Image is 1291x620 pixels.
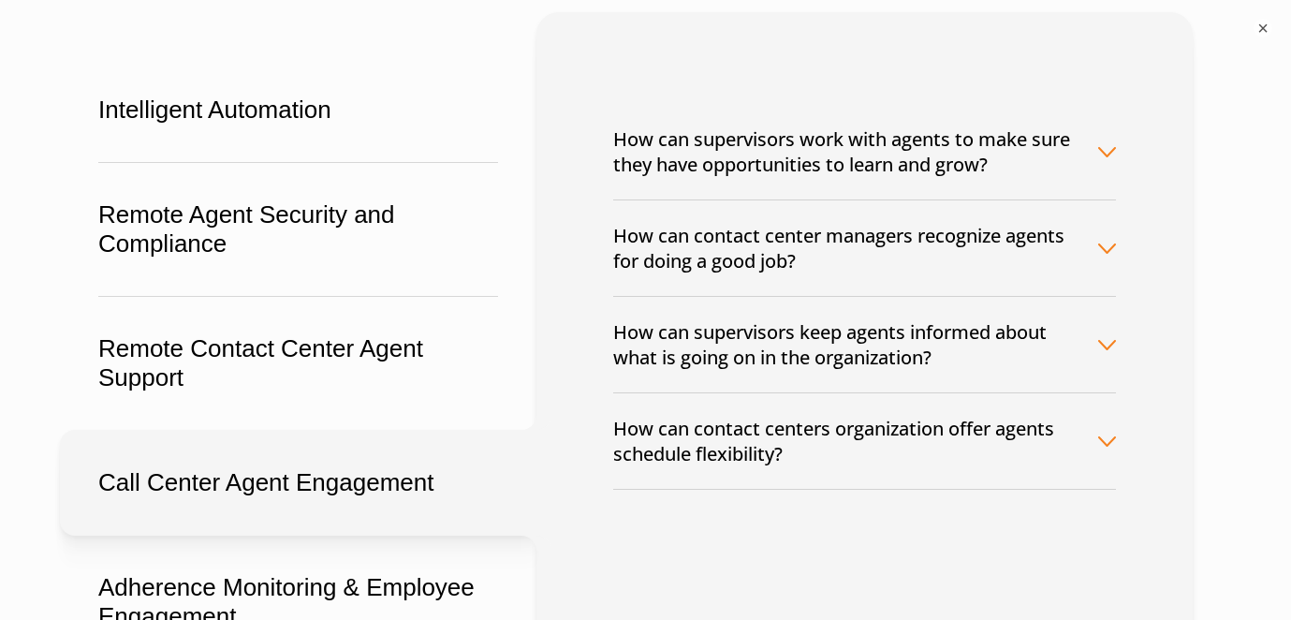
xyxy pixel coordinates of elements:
img: tab_domain_overview_orange.svg [51,109,66,124]
button: How can supervisors keep agents informed about what is going on in the organization? [613,297,1116,392]
button: Call Center Agent Engagement [60,430,536,536]
div: v 4.0.25 [52,30,92,45]
button: Intelligent Automation [60,57,536,163]
button: How can contact center managers recognize agents for doing a good job? [613,200,1116,296]
div: Domain: [DOMAIN_NAME] [49,49,206,64]
img: logo_orange.svg [30,30,45,45]
button: × [1254,19,1272,37]
div: Domain Overview [71,111,168,123]
div: Keywords by Traffic [207,111,315,123]
button: Remote Contact Center Agent Support [60,296,536,431]
img: website_grey.svg [30,49,45,64]
button: Remote Agent Security and Compliance [60,162,536,297]
button: How can supervisors work with agents to make sure they have opportunities to learn and grow? [613,104,1116,199]
button: How can contact centers organization offer agents schedule flexibility? [613,393,1116,489]
img: tab_keywords_by_traffic_grey.svg [186,109,201,124]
